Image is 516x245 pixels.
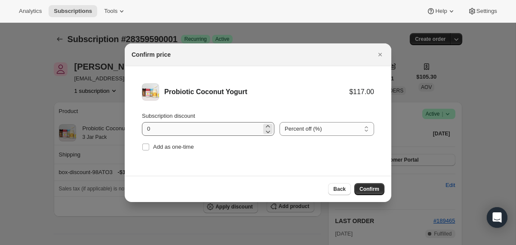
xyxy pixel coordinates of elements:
[132,50,171,59] h2: Confirm price
[374,49,386,61] button: Close
[435,8,447,15] span: Help
[349,88,374,96] div: $117.00
[333,186,346,193] span: Back
[19,8,42,15] span: Analytics
[164,88,349,96] div: Probiotic Coconut Yogurt
[99,5,131,17] button: Tools
[463,5,502,17] button: Settings
[104,8,117,15] span: Tools
[142,113,195,119] span: Subscription discount
[49,5,97,17] button: Subscriptions
[153,144,194,150] span: Add as one-time
[142,83,159,101] img: Probiotic Coconut Yogurt
[14,5,47,17] button: Analytics
[487,207,507,228] div: Open Intercom Messenger
[359,186,379,193] span: Confirm
[476,8,497,15] span: Settings
[328,183,351,195] button: Back
[354,183,384,195] button: Confirm
[54,8,92,15] span: Subscriptions
[421,5,461,17] button: Help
